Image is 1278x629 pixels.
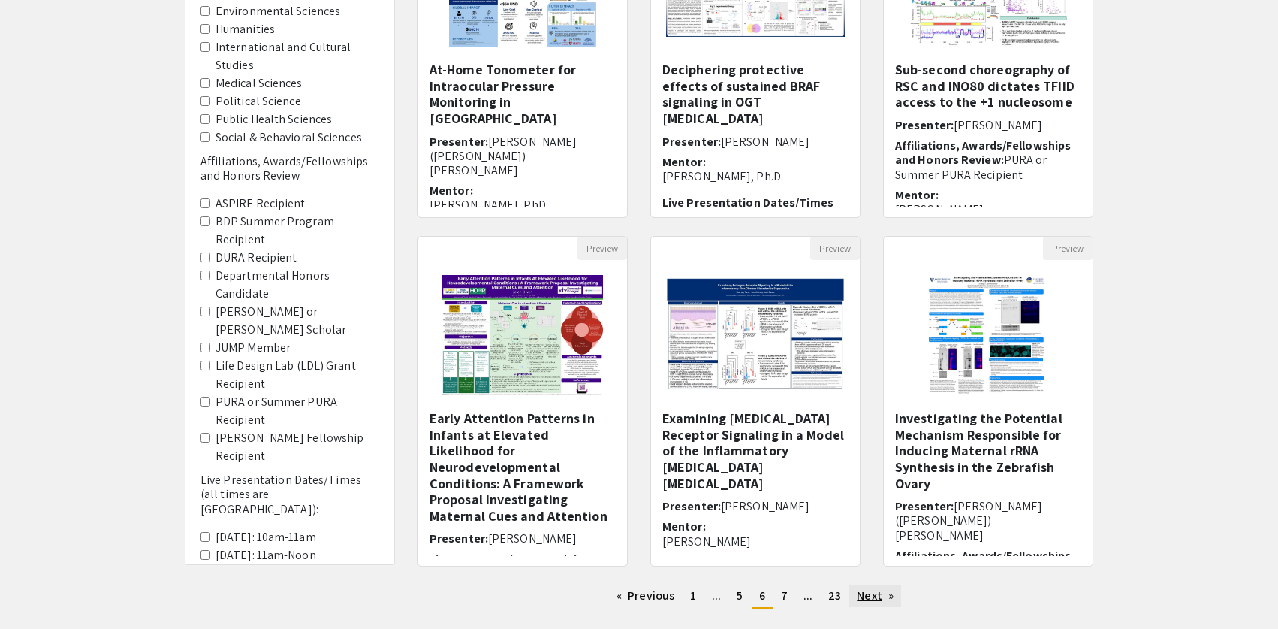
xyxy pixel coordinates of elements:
[895,187,939,203] span: Mentor:
[430,135,616,178] h6: Presenter:
[895,498,1042,543] span: [PERSON_NAME] ([PERSON_NAME]) [PERSON_NAME]
[430,410,616,524] h5: Early Attention Patterns in Infants at Elevated Likelihood for Neurodevelopmental Conditions: A F...
[11,561,64,618] iframe: Chat
[216,429,379,465] label: [PERSON_NAME] Fellowship Recipient
[427,260,617,410] img: <p class="ql-align-center">Early Attention Patterns in Infants at Elevated Likelihood for Neurode...
[216,339,291,357] label: JUMP Member
[216,357,379,393] label: Life Design Lab (LDL) Grant Recipient
[430,531,616,546] h6: Presenter:
[216,564,308,582] label: [DATE]: 1pm-2pm
[651,263,860,408] img: <p>Examining Estrogen Receptor Signaling in a Model of the Inflammatory Skin Disease Hidradenitis...
[216,38,379,74] label: International and Cultural Studies
[417,585,1093,609] ul: Pagination
[803,588,812,603] span: ...
[216,267,379,303] label: Departmental Honors Candidate
[216,20,275,38] label: Humanities
[810,237,860,260] button: Preview
[662,154,706,170] span: Mentor:
[721,134,809,150] span: [PERSON_NAME]
[954,117,1042,133] span: [PERSON_NAME]
[216,92,301,110] label: Political Science
[577,237,627,260] button: Preview
[759,588,765,603] span: 6
[216,303,379,339] label: [PERSON_NAME] or [PERSON_NAME] Scholar
[216,213,379,249] label: BDP Summer Program Recipient
[895,410,1081,491] h5: Investigating the Potential Mechanism Responsible for Inducing Maternal rRNA Synthesis in the Zeb...
[430,62,616,126] h5: At-Home Tonometer for Intraocular Pressure Monitoring in [GEOGRAPHIC_DATA]
[430,552,601,596] span: Live Presentation Dates/Times (all times are [GEOGRAPHIC_DATA])::
[913,260,1063,410] img: <p>Investigating the Potential Mechanism Responsible for Inducing Maternal rRNA Synthesis in the ...
[662,534,848,549] p: [PERSON_NAME]
[200,154,379,183] h6: Affiliations, Awards/Fellowships and Honors Review
[712,588,721,603] span: ...
[721,498,809,514] span: [PERSON_NAME]
[216,129,362,147] label: Social & Behavioral Sciences
[216,393,379,429] label: PURA or Summer PURA Recipient
[200,473,379,516] h6: Live Presentation Dates/Times (all times are [GEOGRAPHIC_DATA]):
[216,195,306,213] label: ASPIRE Recipient
[737,588,743,603] span: 5
[895,152,1047,182] span: PURA or Summer PURA Recipient
[662,169,848,183] p: [PERSON_NAME], Ph.D.
[430,183,473,198] span: Mentor:
[849,585,901,607] a: Next page
[216,546,316,564] label: [DATE]: 11am-Noon
[216,74,303,92] label: Medical Sciences
[417,236,628,567] div: Open Presentation <p class="ql-align-center">Early Attention Patterns in Infants at Elevated Like...
[662,410,848,491] h5: Examining [MEDICAL_DATA] Receptor Signaling in a Model of the Inflammatory [MEDICAL_DATA] [MEDICA...
[216,528,316,546] label: [DATE]: 10am-11am
[430,198,616,212] p: [PERSON_NAME], PhD
[662,135,848,149] h6: Presenter:
[650,236,861,567] div: Open Presentation <p>Examining Estrogen Receptor Signaling in a Model of the Inflammatory Skin Di...
[662,519,706,534] span: Mentor:
[895,202,1081,216] p: [PERSON_NAME]
[828,588,841,603] span: 23
[781,588,788,603] span: 7
[690,588,696,603] span: 1
[216,110,332,129] label: Public Health Sciences
[662,62,848,126] h5: Deciphering protective effects of sustained BRAF signaling in OGT [MEDICAL_DATA]
[662,195,833,239] span: Live Presentation Dates/Times (all times are [GEOGRAPHIC_DATA])::
[1043,237,1093,260] button: Preview
[662,499,848,513] h6: Presenter:
[430,134,577,178] span: [PERSON_NAME] ([PERSON_NAME]) [PERSON_NAME]
[895,62,1081,110] h5: Sub-second choreography of RSC and INO80 dictates TFIID access to the +1 nucleosome
[883,236,1093,567] div: Open Presentation <p>Investigating the Potential Mechanism Responsible for Inducing Maternal rRNA...
[609,585,682,607] a: Previous page
[488,531,577,546] span: [PERSON_NAME]
[895,548,1071,578] span: Affiliations, Awards/Fellowships and Honors Review:
[895,118,1081,132] h6: Presenter:
[895,499,1081,543] h6: Presenter:
[895,138,1071,168] span: Affiliations, Awards/Fellowships and Honors Review:
[216,249,297,267] label: DURA Recipient
[216,2,340,20] label: Environmental Sciences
